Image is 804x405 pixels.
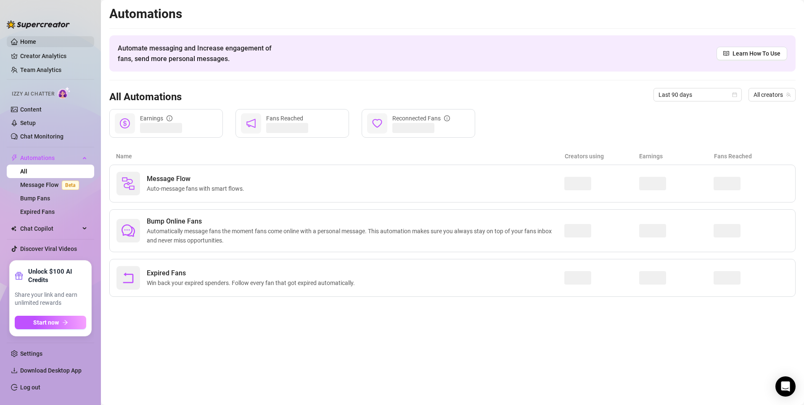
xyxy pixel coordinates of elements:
[20,208,55,215] a: Expired Fans
[786,92,791,97] span: team
[147,278,358,288] span: Win back your expired spenders. Follow every fan that got expired automatically.
[15,291,86,307] span: Share your link and earn unlimited rewards
[147,268,358,278] span: Expired Fans
[62,320,68,325] span: arrow-right
[372,118,382,128] span: heart
[639,152,714,161] article: Earnings
[122,177,135,190] img: svg%3e
[717,47,787,60] a: Learn How To Use
[20,222,80,235] span: Chat Copilot
[11,226,16,232] img: Chat Copilot
[754,88,791,101] span: All creators
[147,226,564,245] span: Automatically message fans the moment fans come online with a personal message. This automation m...
[714,152,789,161] article: Fans Reached
[109,91,182,104] h3: All Automations
[20,49,87,63] a: Creator Analytics
[20,133,63,140] a: Chat Monitoring
[20,38,36,45] a: Home
[20,168,27,175] a: All
[118,43,280,64] span: Automate messaging and Increase engagement of fans, send more personal messages.
[20,120,36,126] a: Setup
[147,216,564,226] span: Bump Online Fans
[20,106,42,113] a: Content
[167,115,172,121] span: info-circle
[20,151,80,165] span: Automations
[723,51,729,56] span: read
[20,350,42,357] a: Settings
[20,245,77,252] a: Discover Viral Videos
[659,88,737,101] span: Last 90 days
[120,118,130,128] span: dollar
[266,115,303,122] span: Fans Reached
[11,155,18,161] span: thunderbolt
[444,115,450,121] span: info-circle
[122,271,135,285] span: rollback
[62,181,79,190] span: Beta
[15,272,23,280] span: gift
[20,195,50,202] a: Bump Fans
[147,184,248,193] span: Auto-message fans with smart flows.
[733,49,780,58] span: Learn How To Use
[58,87,71,99] img: AI Chatter
[775,376,796,397] div: Open Intercom Messenger
[11,367,18,374] span: download
[12,90,54,98] span: Izzy AI Chatter
[246,118,256,128] span: notification
[20,367,82,374] span: Download Desktop App
[565,152,640,161] article: Creators using
[109,6,796,22] h2: Automations
[20,67,61,73] a: Team Analytics
[147,174,248,184] span: Message Flow
[20,384,40,391] a: Log out
[28,267,86,284] strong: Unlock $100 AI Credits
[732,92,737,97] span: calendar
[15,316,86,329] button: Start nowarrow-right
[122,224,135,237] span: comment
[20,181,82,188] a: Message FlowBeta
[392,114,450,123] div: Reconnected Fans
[140,114,172,123] div: Earnings
[33,319,59,326] span: Start now
[7,20,70,29] img: logo-BBDzfeDw.svg
[116,152,565,161] article: Name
